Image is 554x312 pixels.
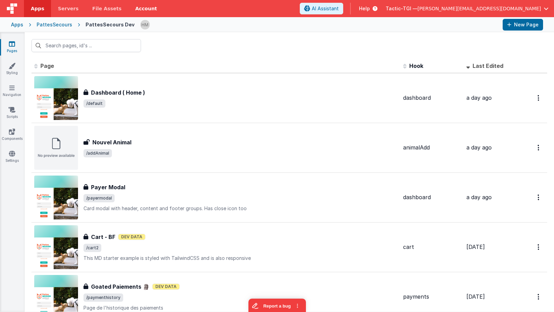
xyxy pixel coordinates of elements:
[359,5,370,12] span: Help
[37,21,72,28] div: PattesSecours
[91,88,145,97] h3: Dashboard ( Home )
[466,293,485,300] span: [DATE]
[83,194,115,202] span: /payermodal
[466,243,485,250] span: [DATE]
[403,144,461,152] div: animalAdd
[140,20,150,29] img: 1b65a3e5e498230d1b9478315fee565b
[312,5,339,12] span: AI Assistant
[466,94,492,101] span: a day ago
[533,141,544,155] button: Options
[58,5,78,12] span: Servers
[533,190,544,204] button: Options
[91,283,150,291] h3: Goated Paiements 🗿
[83,205,398,212] p: Card modal with header, content and footer groups. Has close icon too
[91,233,115,241] h3: Cart - BF
[403,293,461,301] div: payments
[466,144,492,151] span: a day ago
[83,99,105,108] span: /default
[403,193,461,201] div: dashboard
[533,290,544,304] button: Options
[118,234,145,240] span: Dev Data
[83,244,101,252] span: /cart2
[533,240,544,254] button: Options
[466,194,492,201] span: a day ago
[83,304,398,311] p: Page de l'historique des paiements
[11,21,23,28] div: Apps
[31,39,141,52] input: Search pages, id's ...
[31,5,44,12] span: Apps
[403,94,461,102] div: dashboard
[409,62,423,69] span: Hook
[473,62,503,69] span: Last Edited
[403,243,461,251] div: cart
[92,138,131,146] h3: Nouvel Animal
[386,5,417,12] span: Tactic-TGI —
[92,5,122,12] span: File Assets
[386,5,549,12] button: Tactic-TGI — [PERSON_NAME][EMAIL_ADDRESS][DOMAIN_NAME]
[86,21,134,28] div: PattesSecours Dev
[533,91,544,105] button: Options
[83,255,398,262] p: This MD starter example is styled with TailwindCSS and is also responsive
[417,5,541,12] span: [PERSON_NAME][EMAIL_ADDRESS][DOMAIN_NAME]
[83,293,123,302] span: /paymenthistory
[40,62,54,69] span: Page
[300,3,343,14] button: AI Assistant
[91,183,125,191] h3: Payer Modal
[152,284,180,290] span: Dev Data
[503,19,543,31] button: New Page
[83,149,112,157] span: /addAnimal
